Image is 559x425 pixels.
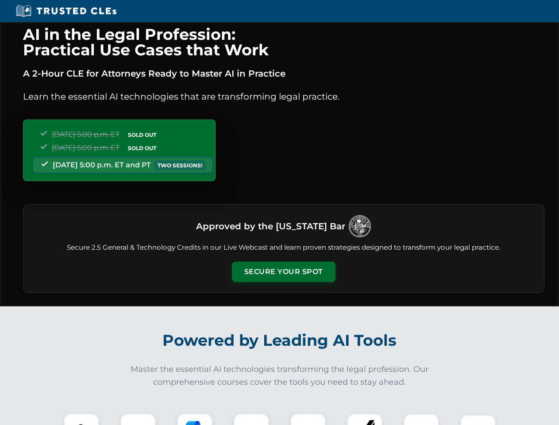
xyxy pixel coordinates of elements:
h1: AI in the Legal Profession: Practical Use Cases that Work [23,27,544,58]
p: Master the essential AI technologies transforming the legal profession. Our comprehensive courses... [125,363,435,389]
span: SOLD OUT [125,130,159,139]
h3: Approved by the [US_STATE] Bar [196,218,345,234]
img: Trusted CLEs [13,4,119,18]
span: [DATE] 5:00 p.m. ET [52,130,120,139]
button: Secure Your Spot [232,262,335,282]
p: Secure 2.5 General & Technology Credits in our Live Webcast and learn proven strategies designed ... [34,243,533,253]
p: Learn the essential AI technologies that are transforming legal practice. [23,89,544,104]
span: SOLD OUT [125,143,159,153]
p: A 2-Hour CLE for Attorneys Ready to Master AI in Practice [23,66,544,81]
span: [DATE] 5:00 p.m. ET [52,143,120,152]
img: Logo [349,215,371,237]
h2: Powered by Leading AI Tools [35,325,525,356]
